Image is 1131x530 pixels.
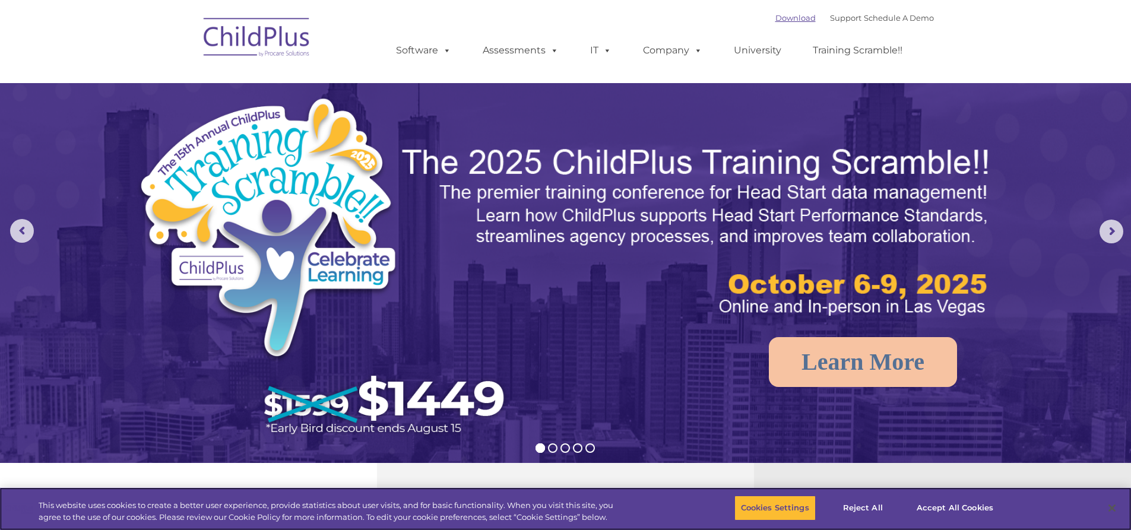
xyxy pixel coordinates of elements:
a: University [722,39,793,62]
a: IT [578,39,623,62]
a: Training Scramble!! [801,39,914,62]
a: Support [830,13,861,23]
span: Last name [165,78,201,87]
a: Software [384,39,463,62]
div: This website uses cookies to create a better user experience, provide statistics about user visit... [39,500,622,523]
img: ChildPlus by Procare Solutions [198,9,316,69]
a: Company [631,39,714,62]
a: Schedule A Demo [864,13,934,23]
button: Reject All [826,496,900,521]
a: Download [775,13,816,23]
span: Phone number [165,127,216,136]
a: Assessments [471,39,571,62]
font: | [775,13,934,23]
button: Cookies Settings [734,496,816,521]
button: Accept All Cookies [910,496,1000,521]
a: Learn More [769,337,957,387]
button: Close [1099,495,1125,521]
